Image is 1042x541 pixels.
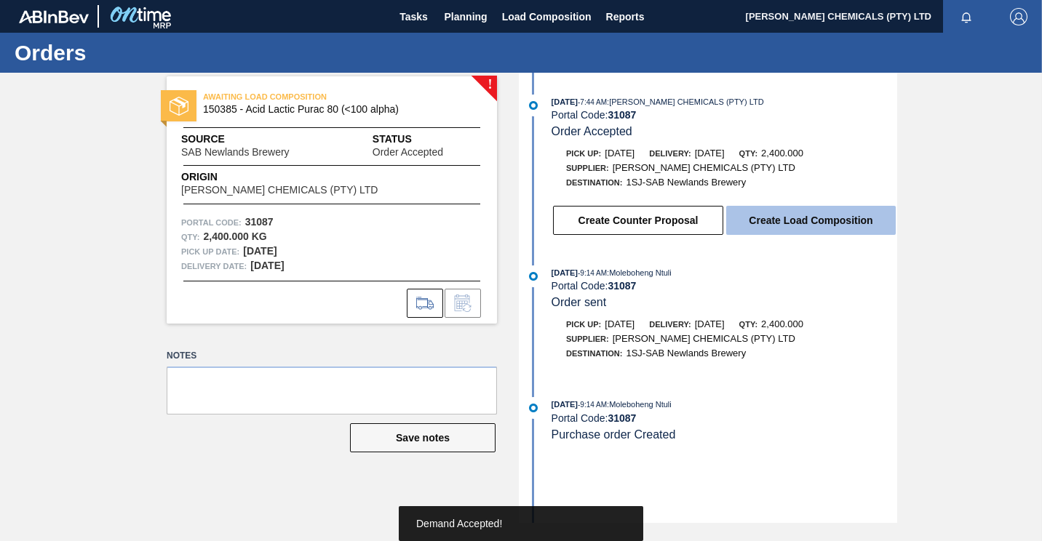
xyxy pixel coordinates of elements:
[245,216,274,228] strong: 31087
[552,412,897,424] div: Portal Code:
[552,109,897,121] div: Portal Code:
[626,348,746,358] span: 1SJ-SAB Newlands Brewery
[552,97,578,106] span: [DATE]
[552,296,607,308] span: Order sent
[566,349,622,358] span: Destination:
[407,289,443,318] div: Go to Load Composition
[943,7,990,27] button: Notifications
[606,8,645,25] span: Reports
[695,148,725,159] span: [DATE]
[566,334,609,343] span: Supplier:
[529,101,538,110] img: atual
[181,147,290,158] span: SAB Newlands Brewery
[607,268,672,277] span: : Moleboheng Ntuli
[416,518,502,529] span: Demand Accepted!
[552,400,578,409] span: [DATE]
[167,345,497,366] label: Notes
[181,215,242,230] span: Portal Code:
[761,318,803,329] span: 2,400.000
[553,206,723,235] button: Create Counter Proposal
[181,132,333,147] span: Source
[170,97,188,116] img: status
[566,149,601,158] span: Pick up:
[552,268,578,277] span: [DATE]
[398,8,430,25] span: Tasks
[181,244,239,259] span: Pick up Date:
[350,423,496,452] button: Save notes
[529,272,538,281] img: atual
[243,245,277,257] strong: [DATE]
[761,148,803,159] span: 2,400.000
[181,169,414,185] span: Origin
[607,97,764,106] span: : [PERSON_NAME] CHEMICALS (PTY) LTD
[739,149,757,158] span: Qty:
[608,280,636,292] strong: 31087
[502,8,592,25] span: Load Composition
[605,148,635,159] span: [DATE]
[552,125,632,137] span: Order Accepted
[566,164,609,172] span: Supplier:
[739,320,757,329] span: Qty:
[203,89,407,104] span: AWAITING LOAD COMPOSITION
[726,206,896,235] button: Create Load Composition
[203,231,266,242] strong: 2,400.000 KG
[605,318,635,329] span: [DATE]
[529,404,538,412] img: atual
[373,132,482,147] span: Status
[649,149,691,158] span: Delivery:
[1010,8,1027,25] img: Logout
[566,178,622,187] span: Destination:
[613,333,795,344] span: [PERSON_NAME] CHEMICALS (PTY) LTD
[578,98,607,106] span: - 7:44 AM
[608,412,636,424] strong: 31087
[649,320,691,329] span: Delivery:
[552,428,676,441] span: Purchase order Created
[15,44,273,61] h1: Orders
[613,162,795,173] span: [PERSON_NAME] CHEMICALS (PTY) LTD
[19,10,89,23] img: TNhmsLtSVTkK8tSr43FrP2fwEKptu5GPRR3wAAAABJRU5ErkJggg==
[445,289,481,318] div: Inform order change
[552,280,897,292] div: Portal Code:
[373,147,443,158] span: Order Accepted
[181,230,199,244] span: Qty :
[695,318,725,329] span: [DATE]
[250,260,284,271] strong: [DATE]
[181,259,247,273] span: Delivery Date:
[626,177,746,188] span: 1SJ-SAB Newlands Brewery
[566,320,601,329] span: Pick up:
[203,104,467,115] span: 150385 - Acid Lactic Purac 80 (<100 alpha)
[607,400,672,409] span: : Moleboheng Ntuli
[578,269,607,277] span: - 9:14 AM
[608,109,636,121] strong: 31087
[578,401,607,409] span: - 9:14 AM
[445,8,488,25] span: Planning
[181,185,378,196] span: [PERSON_NAME] CHEMICALS (PTY) LTD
